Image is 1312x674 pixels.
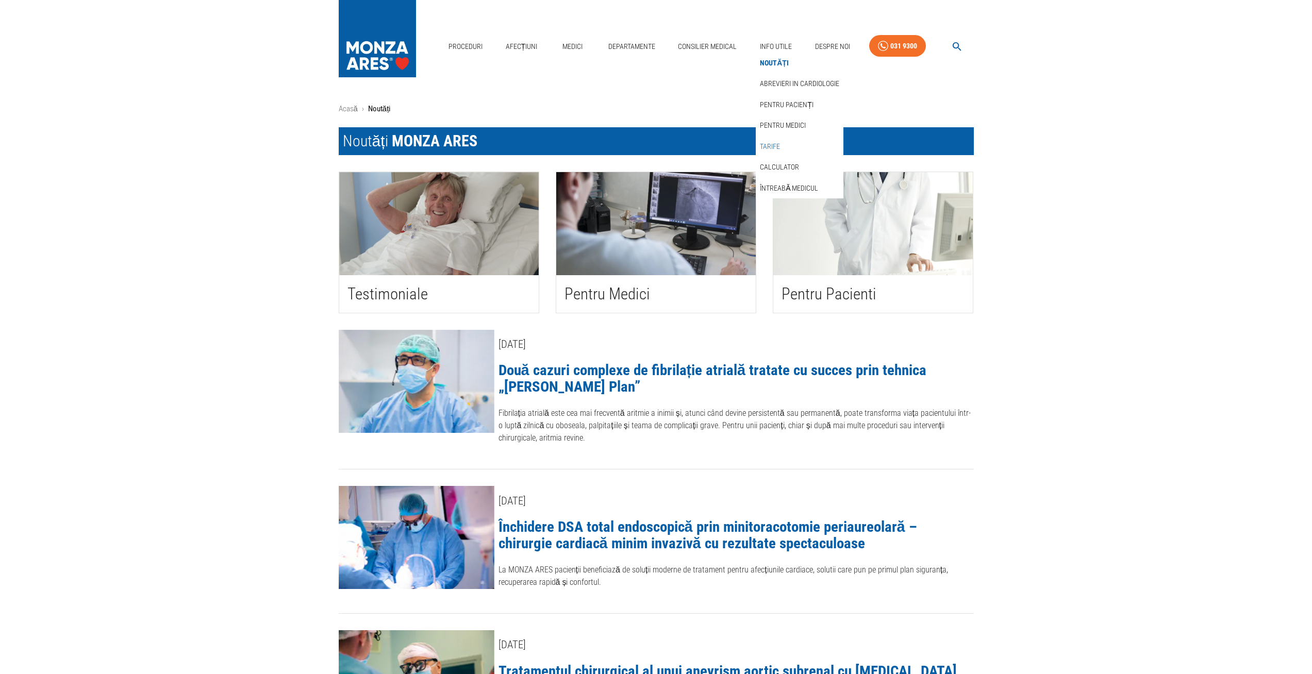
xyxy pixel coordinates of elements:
div: [DATE] [499,339,974,350]
nav: secondary mailbox folders [756,53,843,199]
a: Consilier Medical [674,36,741,57]
a: Închidere DSA total endoscopică prin minitoracotomie periaureolară – chirurgie cardiacă minim inv... [499,518,917,552]
img: Închidere DSA total endoscopică prin minitoracotomie periaureolară – chirurgie cardiacă minim inv... [339,486,494,589]
a: Întreabă medicul [758,180,820,197]
a: Pentru medici [758,117,808,134]
a: 031 9300 [869,35,926,57]
a: Acasă [339,104,358,113]
h1: Noutăți [339,127,974,155]
div: Abrevieri in cardiologie [756,73,843,94]
div: Pentru medici [756,115,843,136]
a: Noutăți [758,55,791,72]
h2: Pentru Medici [564,283,748,305]
img: Testimoniale [339,172,539,275]
p: La MONZA ARES pacienții beneficiază de soluții moderne de tratament pentru afecțiunile cardiace, ... [499,564,974,588]
h2: Pentru Pacienti [782,283,965,305]
a: Despre Noi [811,36,854,57]
div: 031 9300 [890,40,917,53]
button: Pentru Medici [556,172,756,313]
li: › [362,103,364,115]
a: Medici [556,36,589,57]
img: Două cazuri complexe de fibrilație atrială tratate cu succes prin tehnica „Marshall Plan” [339,330,494,433]
a: Două cazuri complexe de fibrilație atrială tratate cu succes prin tehnica „[PERSON_NAME] Plan” [499,361,927,395]
a: Departamente [604,36,659,57]
a: Pentru pacienți [758,96,816,113]
nav: breadcrumb [339,103,974,115]
div: Tarife [756,136,843,157]
span: MONZA ARES [392,132,477,150]
button: Pentru Pacienti [773,172,973,313]
div: Calculator [756,157,843,178]
a: Tarife [758,138,782,155]
button: Testimoniale [339,172,539,313]
a: Afecțiuni [502,36,542,57]
div: Noutăți [756,53,843,74]
h2: Testimoniale [347,283,530,305]
img: Pentru Medici [556,172,756,275]
a: Abrevieri in cardiologie [758,75,841,92]
div: Întreabă medicul [756,178,843,199]
img: Pentru Pacienti [773,172,973,275]
a: Proceduri [444,36,487,57]
div: [DATE] [499,495,974,507]
div: Pentru pacienți [756,94,843,115]
a: Calculator [758,159,801,176]
a: Info Utile [756,36,796,57]
p: Noutăți [368,103,391,115]
div: [DATE] [499,639,974,651]
p: Fibrilația atrială este cea mai frecventă aritmie a inimii și, atunci când devine persistentă sau... [499,407,974,444]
